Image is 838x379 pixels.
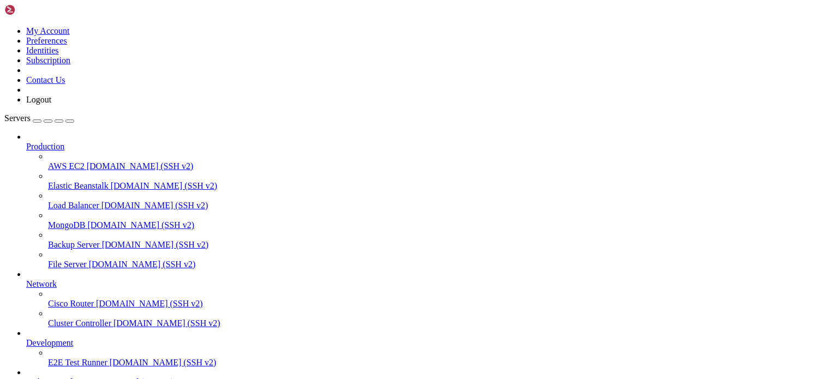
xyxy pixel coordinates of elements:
li: Cisco Router [DOMAIN_NAME] (SSH v2) [48,289,834,309]
span: [DOMAIN_NAME] (SSH v2) [96,299,203,308]
li: File Server [DOMAIN_NAME] (SSH v2) [48,250,834,269]
span: Network [26,279,57,288]
img: Shellngn [4,4,67,15]
a: Production [26,142,834,152]
span: Production [26,142,64,151]
span: MongoDB [48,220,85,230]
span: Backup Server [48,240,100,249]
span: Servers [4,113,31,123]
span: Elastic Beanstalk [48,181,109,190]
li: Load Balancer [DOMAIN_NAME] (SSH v2) [48,191,834,210]
a: Logout [26,95,51,104]
li: Elastic Beanstalk [DOMAIN_NAME] (SSH v2) [48,171,834,191]
span: Development [26,338,73,347]
a: My Account [26,26,70,35]
li: AWS EC2 [DOMAIN_NAME] (SSH v2) [48,152,834,171]
a: Load Balancer [DOMAIN_NAME] (SSH v2) [48,201,834,210]
span: [DOMAIN_NAME] (SSH v2) [101,201,208,210]
li: Backup Server [DOMAIN_NAME] (SSH v2) [48,230,834,250]
li: Cluster Controller [DOMAIN_NAME] (SSH v2) [48,309,834,328]
a: MongoDB [DOMAIN_NAME] (SSH v2) [48,220,834,230]
a: Backup Server [DOMAIN_NAME] (SSH v2) [48,240,834,250]
a: Cisco Router [DOMAIN_NAME] (SSH v2) [48,299,834,309]
span: [DOMAIN_NAME] (SSH v2) [87,220,194,230]
a: Contact Us [26,75,65,85]
a: Network [26,279,834,289]
span: [DOMAIN_NAME] (SSH v2) [87,161,194,171]
li: Network [26,269,834,328]
span: AWS EC2 [48,161,85,171]
span: E2E Test Runner [48,358,107,367]
a: Cluster Controller [DOMAIN_NAME] (SSH v2) [48,318,834,328]
span: File Server [48,260,87,269]
span: Cluster Controller [48,318,111,328]
a: Subscription [26,56,70,65]
a: E2E Test Runner [DOMAIN_NAME] (SSH v2) [48,358,834,368]
span: [DOMAIN_NAME] (SSH v2) [89,260,196,269]
a: Identities [26,46,59,55]
span: [DOMAIN_NAME] (SSH v2) [110,358,217,367]
a: Preferences [26,36,67,45]
span: Cisco Router [48,299,94,308]
li: Production [26,132,834,269]
a: File Server [DOMAIN_NAME] (SSH v2) [48,260,834,269]
li: Development [26,328,834,368]
span: [DOMAIN_NAME] (SSH v2) [111,181,218,190]
span: Load Balancer [48,201,99,210]
li: E2E Test Runner [DOMAIN_NAME] (SSH v2) [48,348,834,368]
a: Servers [4,113,74,123]
a: Development [26,338,834,348]
span: [DOMAIN_NAME] (SSH v2) [113,318,220,328]
span: [DOMAIN_NAME] (SSH v2) [102,240,209,249]
li: MongoDB [DOMAIN_NAME] (SSH v2) [48,210,834,230]
a: AWS EC2 [DOMAIN_NAME] (SSH v2) [48,161,834,171]
a: Elastic Beanstalk [DOMAIN_NAME] (SSH v2) [48,181,834,191]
